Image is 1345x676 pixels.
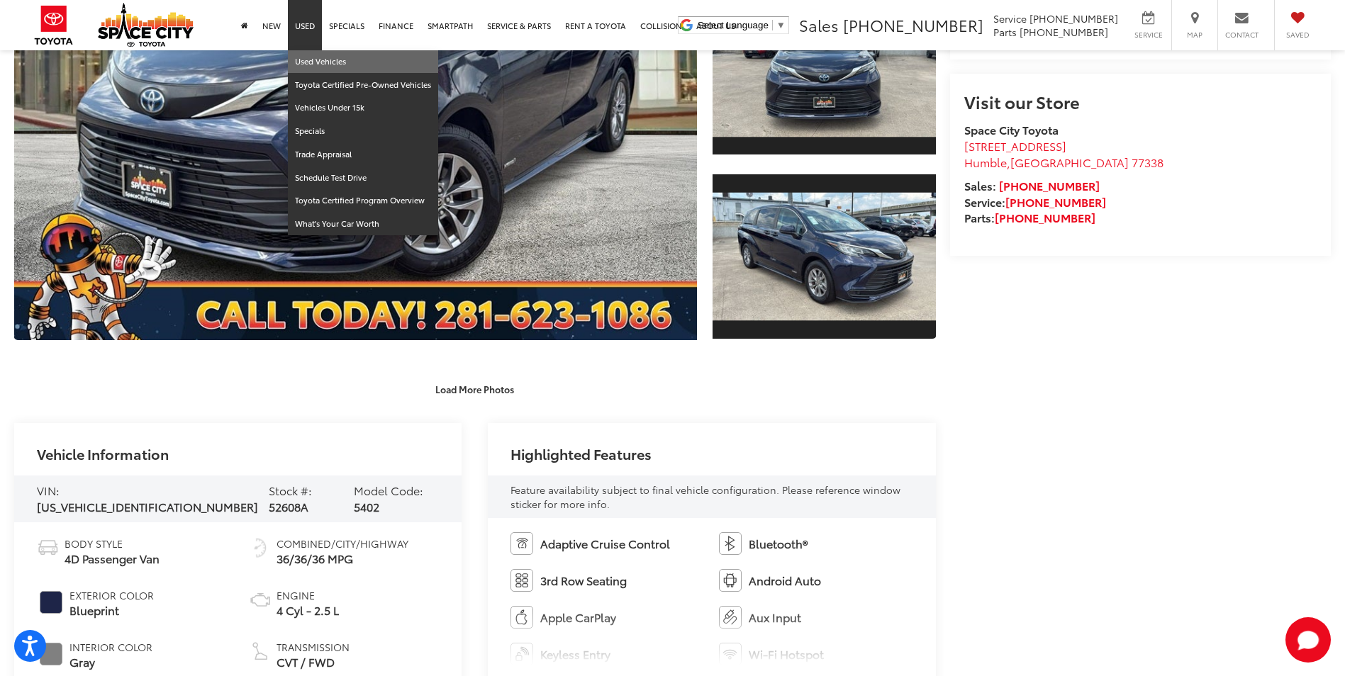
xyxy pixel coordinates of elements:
a: Vehicles Under 15k [288,96,438,120]
span: ▼ [776,20,786,30]
span: [PHONE_NUMBER] [1020,25,1108,39]
span: VIN: [37,482,60,498]
span: Bluetooth® [749,536,808,552]
h2: Visit our Store [964,92,1317,111]
span: Sales [799,13,839,36]
span: 4D Passenger Van [65,551,160,567]
span: 5402 [354,498,379,514]
span: 36/36/36 MPG [277,551,408,567]
span: ​ [772,20,773,30]
a: [PHONE_NUMBER] [999,177,1100,193]
span: Combined/City/Highway [277,536,408,551]
strong: Service: [964,193,1106,210]
span: #808080 [40,643,62,665]
span: , [964,154,1163,170]
span: Stock #: [269,482,312,498]
img: Android Auto [719,569,742,592]
span: Body Style [65,536,160,551]
img: Adaptive Cruise Control [510,532,533,555]
span: #1E2548 [40,591,62,614]
img: 3rd Row Seating [510,569,533,592]
span: Exterior Color [69,588,154,602]
span: Blueprint [69,602,154,619]
span: Gray [69,654,152,670]
strong: Space City Toyota [964,121,1059,137]
span: 77338 [1132,154,1163,170]
span: Saved [1282,30,1313,40]
span: Adaptive Cruise Control [540,536,670,552]
span: Service [993,11,1027,26]
img: Apple CarPlay [510,606,533,629]
span: Service [1132,30,1164,40]
img: Bluetooth® [719,532,742,555]
a: Schedule Test Drive [288,167,438,190]
a: Toyota Certified Pre-Owned Vehicles [288,74,438,97]
span: [US_VEHICLE_IDENTIFICATION_NUMBER] [37,498,258,514]
img: Aux Input [719,606,742,629]
span: Map [1179,30,1210,40]
span: Humble [964,154,1007,170]
strong: Parts: [964,209,1095,225]
span: Android Auto [749,573,821,589]
span: CVT / FWD [277,654,350,670]
a: Specials [288,120,438,143]
span: Transmission [277,640,350,654]
span: [PHONE_NUMBER] [1029,11,1118,26]
span: Engine [277,588,339,602]
span: [GEOGRAPHIC_DATA] [1010,154,1129,170]
a: Used Vehicles [288,50,438,74]
span: 52608A [269,498,308,514]
span: Contact [1225,30,1259,40]
button: Toggle Chat Window [1285,617,1331,663]
span: 4 Cyl - 2.5 L [277,602,339,619]
a: Toyota Certified Program Overview [288,189,438,213]
span: [PHONE_NUMBER] [843,13,983,36]
span: Parts [993,25,1017,39]
h2: Highlighted Features [510,446,652,461]
img: 2021 Toyota SIENNA LE LE 8 Passenger [710,9,938,137]
span: Select Language [698,20,769,30]
a: Trade Appraisal [288,143,438,167]
a: [PHONE_NUMBER] [1005,193,1106,210]
span: Model Code: [354,482,423,498]
svg: Start Chat [1285,617,1331,663]
a: Expand Photo 2 [713,173,935,340]
span: [STREET_ADDRESS] [964,137,1066,154]
img: Fuel Economy [249,536,272,559]
a: [STREET_ADDRESS] Humble,[GEOGRAPHIC_DATA] 77338 [964,137,1163,170]
img: 2021 Toyota SIENNA LE LE 8 Passenger [710,193,938,321]
img: Space City Toyota [98,3,194,47]
a: What's Your Car Worth [288,213,438,235]
a: [PHONE_NUMBER] [995,209,1095,225]
h2: Vehicle Information [37,446,169,461]
span: Feature availability subject to final vehicle configuration. Please reference window sticker for ... [510,483,900,511]
span: 3rd Row Seating [540,573,627,589]
span: Interior Color [69,640,152,654]
span: Sales: [964,177,996,193]
button: Load More Photos [425,376,524,401]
